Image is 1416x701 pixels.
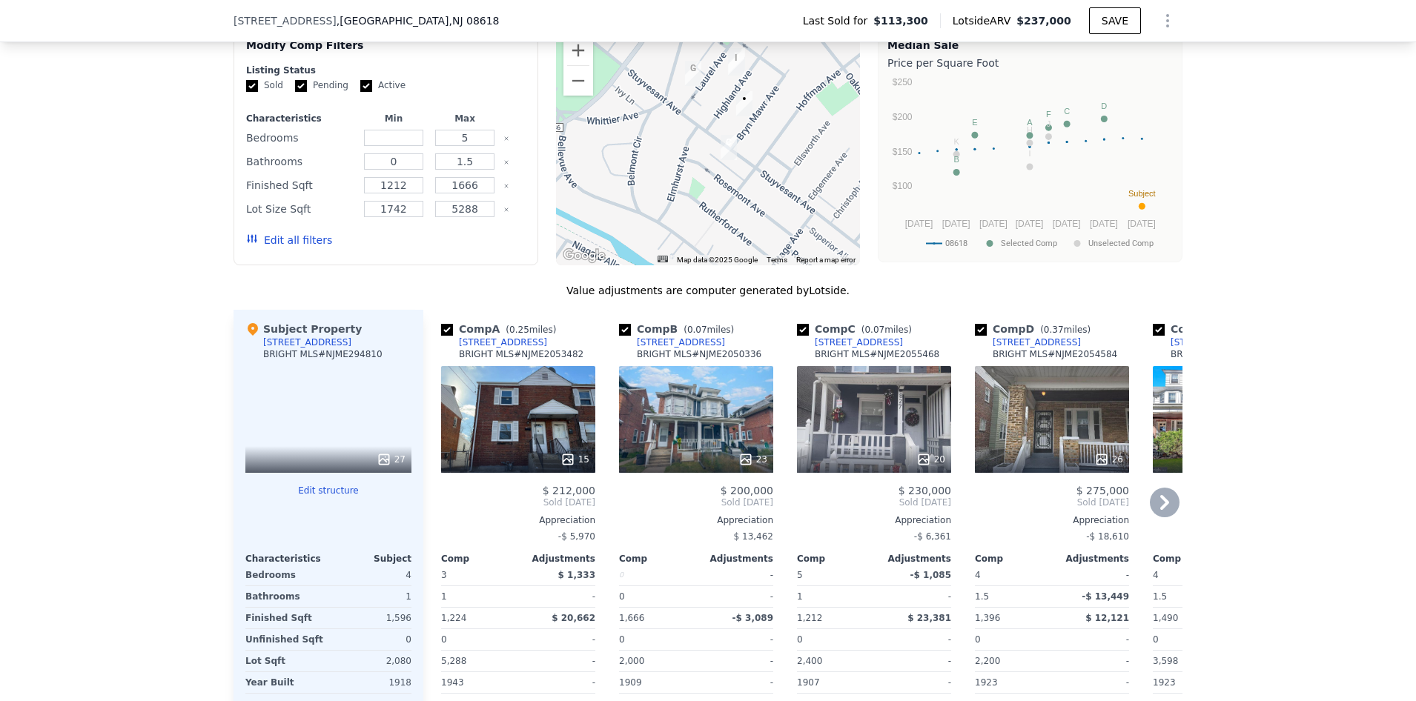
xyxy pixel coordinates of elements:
[699,586,773,607] div: -
[543,485,595,496] span: $ 212,000
[678,325,740,335] span: ( miles)
[331,608,411,628] div: 1,596
[558,570,595,580] span: $ 1,333
[331,629,411,650] div: 0
[619,565,693,585] div: 0
[295,79,348,92] label: Pending
[738,452,767,467] div: 23
[360,80,372,92] input: Active
[975,514,1129,526] div: Appreciation
[1171,336,1259,348] div: [STREET_ADDRESS]
[1055,651,1129,671] div: -
[331,672,411,693] div: 1918
[245,485,411,496] button: Edit structure
[797,634,803,645] span: 0
[234,13,337,28] span: [STREET_ADDRESS]
[246,113,355,124] div: Characteristics
[441,613,466,623] span: 1,224
[767,256,787,264] a: Terms (opens in new tab)
[1053,219,1081,229] text: [DATE]
[246,175,355,196] div: Finished Sqft
[1153,553,1230,565] div: Comp
[246,38,526,64] div: Modify Comp Filters
[1076,485,1129,496] span: $ 275,000
[1171,348,1295,360] div: BRIGHT MLS # NJME2050318
[975,570,981,580] span: 4
[1153,570,1159,580] span: 4
[721,135,737,160] div: 827 STUYVESANT AVENUE
[1047,119,1051,128] text: J
[907,613,951,623] span: $ 23,381
[975,336,1081,348] a: [STREET_ADDRESS]
[246,79,283,92] label: Sold
[893,112,913,122] text: $200
[331,651,411,671] div: 2,080
[797,553,874,565] div: Comp
[1016,15,1071,27] span: $237,000
[521,629,595,650] div: -
[797,322,918,336] div: Comp C
[619,586,693,607] div: 0
[874,553,951,565] div: Adjustments
[361,113,426,124] div: Min
[552,613,595,623] span: $ 20,662
[432,113,497,124] div: Max
[441,514,595,526] div: Appreciation
[503,207,509,213] button: Clear
[560,246,609,265] img: Google
[797,586,871,607] div: 1
[1153,514,1307,526] div: Appreciation
[1046,110,1051,119] text: F
[1153,672,1227,693] div: 1923
[893,77,913,87] text: $250
[521,586,595,607] div: -
[245,586,325,607] div: Bathrooms
[263,336,351,348] div: [STREET_ADDRESS]
[797,613,822,623] span: 1,212
[441,553,518,565] div: Comp
[975,656,1000,666] span: 2,200
[619,672,693,693] div: 1909
[796,256,856,264] a: Report a map error
[873,13,928,28] span: $113,300
[563,36,593,65] button: Zoom in
[975,613,1000,623] span: 1,396
[975,322,1096,336] div: Comp D
[1052,553,1129,565] div: Adjustments
[975,586,1049,607] div: 1.5
[877,586,951,607] div: -
[1055,565,1129,585] div: -
[696,553,773,565] div: Adjustments
[1094,452,1123,467] div: 26
[658,256,668,262] button: Keyboard shortcuts
[1044,325,1064,335] span: 0.37
[993,336,1081,348] div: [STREET_ADDRESS]
[234,283,1182,298] div: Value adjustments are computer generated by Lotside .
[877,651,951,671] div: -
[441,586,515,607] div: 1
[893,181,913,191] text: $100
[953,13,1016,28] span: Lotside ARV
[1086,531,1129,542] span: -$ 18,610
[1089,7,1141,34] button: SAVE
[942,219,970,229] text: [DATE]
[619,496,773,508] span: Sold [DATE]
[246,80,258,92] input: Sold
[699,672,773,693] div: -
[619,322,740,336] div: Comp B
[1153,6,1182,36] button: Show Options
[910,570,951,580] span: -$ 1,085
[558,531,595,542] span: -$ 5,970
[887,73,1173,259] svg: A chart.
[1027,118,1033,127] text: A
[685,61,701,86] div: 25 LAUREL AVENUE
[521,672,595,693] div: -
[441,570,447,580] span: 3
[1028,149,1030,158] text: I
[521,651,595,671] div: -
[563,66,593,96] button: Zoom out
[1064,107,1070,116] text: C
[245,608,325,628] div: Finished Sqft
[245,651,325,671] div: Lot Sqft
[500,325,562,335] span: ( miles)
